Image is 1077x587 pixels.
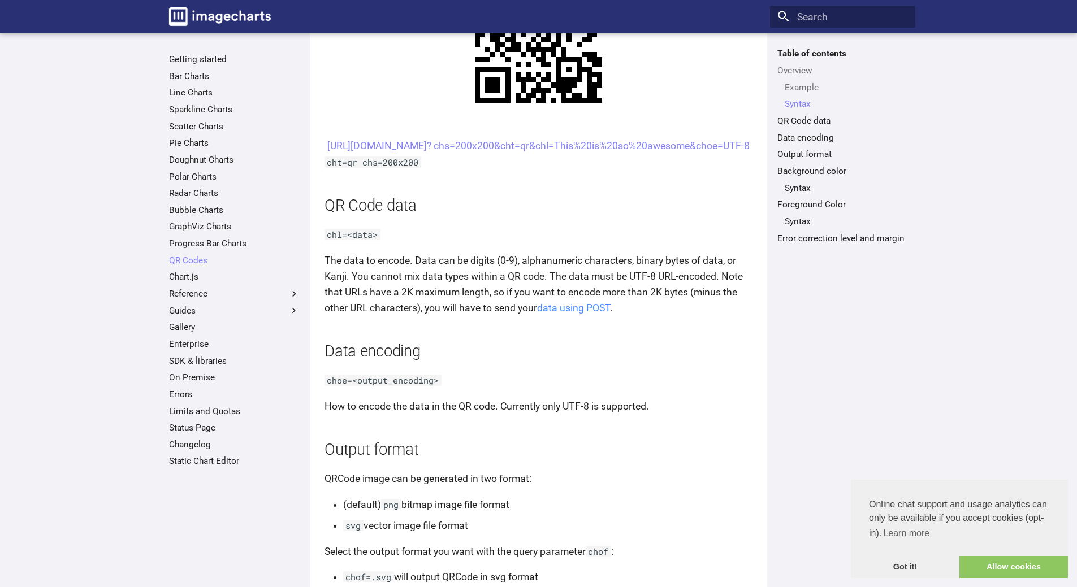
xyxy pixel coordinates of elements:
[325,471,752,486] p: QRCode image can be generated in two format:
[785,82,908,93] a: Example
[777,115,908,127] a: QR Code data
[851,480,1068,578] div: cookieconsent
[325,253,752,316] p: The data to encode. Data can be digits (0-9), alphanumeric characters, binary bytes of data, or K...
[169,455,300,467] a: Static Chart Editor
[586,546,611,557] code: chof
[169,205,300,216] a: Bubble Charts
[169,121,300,132] a: Scatter Charts
[169,389,300,400] a: Errors
[777,199,908,210] a: Foreground Color
[785,182,908,194] a: Syntax
[169,271,300,282] a: Chart.js
[777,132,908,144] a: Data encoding
[325,439,752,461] h2: Output format
[777,65,908,76] a: Overview
[325,375,442,386] code: choe=<output_encoding>
[537,302,610,314] a: data using POST
[169,71,300,82] a: Bar Charts
[169,87,300,98] a: Line Charts
[343,497,752,512] li: (default) bitmap image file format
[325,341,752,363] h2: Data encoding
[169,406,300,417] a: Limits and Quotas
[169,255,300,266] a: QR Codes
[881,525,931,542] a: learn more about cookies
[343,518,752,533] li: vector image file format
[785,216,908,227] a: Syntax
[169,171,300,182] a: Polar Charts
[343,520,364,531] code: svg
[869,498,1050,542] span: Online chat support and usage analytics can only be available if you accept cookies (opt-in).
[959,556,1068,579] a: allow cookies
[169,154,300,166] a: Doughnut Charts
[169,372,300,383] a: On Premise
[169,221,300,232] a: GraphViz Charts
[777,166,908,177] a: Background color
[343,569,752,585] li: will output QRCode in svg format
[325,156,421,168] code: cht=qr chs=200x200
[777,149,908,160] a: Output format
[169,7,271,26] img: logo
[381,499,401,510] code: png
[325,195,752,217] h2: QR Code data
[777,233,908,244] a: Error correction level and margin
[169,238,300,249] a: Progress Bar Charts
[169,288,300,299] label: Reference
[169,137,300,149] a: Pie Charts
[343,571,394,582] code: chof=.svg
[169,422,300,433] a: Status Page
[327,140,750,151] a: [URL][DOMAIN_NAME]? chs=200x200&cht=qr&chl=This%20is%20so%20awesome&choe=UTF-8
[169,104,300,115] a: Sparkline Charts
[770,6,915,28] input: Search
[777,182,908,194] nav: Background color
[169,188,300,199] a: Radar Charts
[164,2,276,31] a: Image-Charts documentation
[169,355,300,367] a: SDK & libraries
[785,98,908,110] a: Syntax
[169,54,300,65] a: Getting started
[777,216,908,227] nav: Foreground Color
[777,82,908,110] nav: Overview
[169,439,300,450] a: Changelog
[325,543,752,559] p: Select the output format you want with the query parameter :
[169,321,300,333] a: Gallery
[169,338,300,350] a: Enterprise
[325,398,752,414] p: How to encode the data in the QR code. Currently only UTF-8 is supported.
[169,305,300,316] label: Guides
[851,556,959,579] a: dismiss cookie message
[325,229,380,240] code: chl=<data>
[770,48,915,59] label: Table of contents
[770,48,915,244] nav: Table of contents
